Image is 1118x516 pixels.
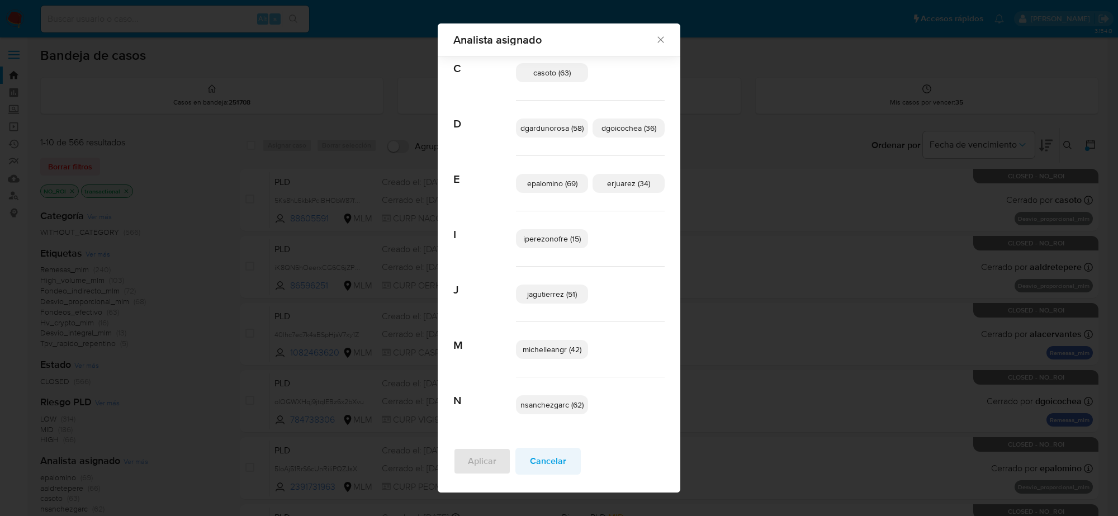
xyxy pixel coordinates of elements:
div: michelleangr (42) [516,340,588,359]
div: erjuarez (34) [593,174,665,193]
span: Cancelar [530,449,566,474]
span: epalomino (69) [527,178,577,189]
div: casoto (63) [516,63,588,82]
span: M [453,322,516,352]
div: dgoicochea (36) [593,119,665,138]
span: dgoicochea (36) [601,122,656,134]
span: J [453,267,516,297]
span: I [453,211,516,242]
span: iperezonofre (15) [523,233,581,244]
span: N [453,377,516,408]
div: nsanchezgarc (62) [516,395,588,414]
button: Cancelar [515,448,581,475]
span: michelleangr (42) [523,344,581,355]
span: jagutierrez (51) [527,288,577,300]
span: casoto (63) [533,67,571,78]
span: dgardunorosa (58) [520,122,584,134]
span: Analista asignado [453,34,655,45]
span: D [453,101,516,131]
button: Cerrar [655,34,665,44]
div: iperezonofre (15) [516,229,588,248]
span: nsanchezgarc (62) [520,399,584,410]
div: epalomino (69) [516,174,588,193]
span: E [453,156,516,186]
div: jagutierrez (51) [516,285,588,304]
span: erjuarez (34) [607,178,650,189]
span: C [453,45,516,75]
div: dgardunorosa (58) [516,119,588,138]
